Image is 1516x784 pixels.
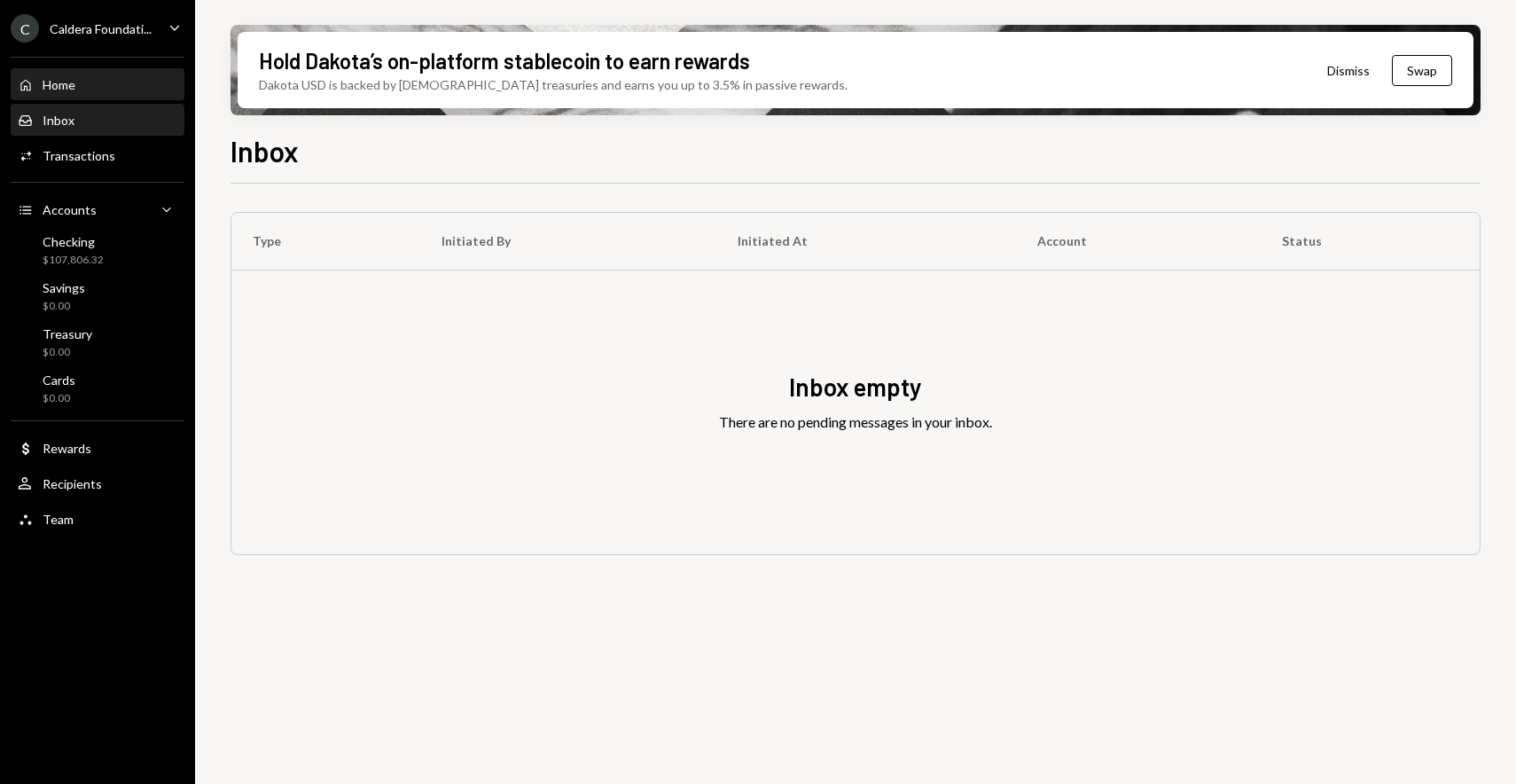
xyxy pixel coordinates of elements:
div: Recipients [43,476,102,491]
div: Savings [43,280,85,295]
a: Rewards [11,432,184,464]
a: Inbox [11,104,184,136]
a: Savings$0.00 [11,275,184,318]
div: Rewards [43,441,91,456]
th: Type [231,213,420,270]
div: Team [43,512,74,527]
div: Inbox [43,113,74,128]
th: Status [1261,213,1480,270]
div: C [11,14,39,43]
a: Cards$0.00 [11,367,184,410]
div: There are no pending messages in your inbox. [719,412,992,433]
h1: Inbox [231,133,299,169]
a: Treasury$0.00 [11,321,184,364]
div: Caldera Foundati... [50,21,152,36]
th: Account [1016,213,1261,270]
a: Recipients [11,467,184,499]
a: Checking$107,806.32 [11,229,184,271]
a: Accounts [11,193,184,225]
th: Initiated By [420,213,717,270]
div: $107,806.32 [43,253,104,268]
div: $0.00 [43,299,85,314]
div: Treasury [43,326,92,341]
div: $0.00 [43,391,75,406]
div: Cards [43,372,75,388]
div: Dakota USD is backed by [DEMOGRAPHIC_DATA] treasuries and earns you up to 3.5% in passive rewards. [259,75,848,94]
th: Initiated At [716,213,1015,270]
button: Swap [1392,55,1452,86]
div: Inbox empty [789,370,922,404]
a: Team [11,503,184,535]
div: Hold Dakota’s on-platform stablecoin to earn rewards [259,46,750,75]
button: Dismiss [1305,50,1392,91]
a: Home [11,68,184,100]
div: Home [43,77,75,92]
div: Transactions [43,148,115,163]
div: Accounts [43,202,97,217]
div: $0.00 [43,345,92,360]
div: Checking [43,234,104,249]
a: Transactions [11,139,184,171]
